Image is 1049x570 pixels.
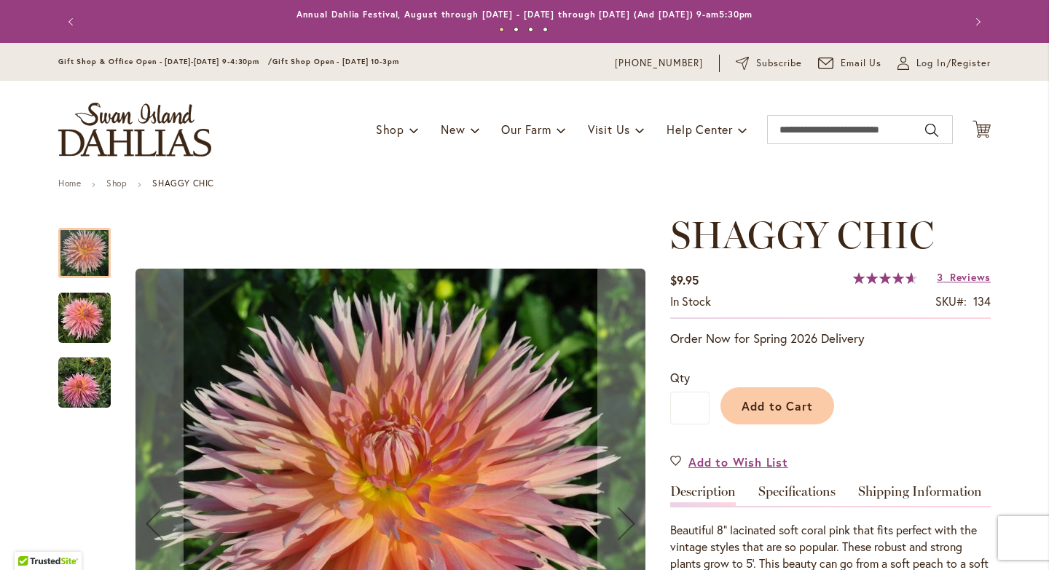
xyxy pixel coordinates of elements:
a: Email Us [818,56,882,71]
button: 2 of 4 [514,27,519,32]
a: Home [58,178,81,189]
span: Add to Wish List [688,454,788,470]
iframe: Launch Accessibility Center [11,518,52,559]
span: Email Us [841,56,882,71]
a: Annual Dahlia Festival, August through [DATE] - [DATE] through [DATE] (And [DATE]) 9-am5:30pm [296,9,753,20]
a: Log In/Register [897,56,991,71]
span: Gift Shop & Office Open - [DATE]-[DATE] 9-4:30pm / [58,57,272,66]
button: Next [962,7,991,36]
span: Subscribe [756,56,802,71]
span: Our Farm [501,122,551,137]
span: New [441,122,465,137]
span: Qty [670,370,690,385]
span: Gift Shop Open - [DATE] 10-3pm [272,57,399,66]
span: Add to Cart [742,398,814,413]
span: Reviews [950,270,991,284]
strong: SHAGGY CHIC [152,178,214,189]
a: Specifications [758,485,836,506]
img: SHAGGY CHIC [58,357,111,409]
a: [PHONE_NUMBER] [615,56,703,71]
img: SHAGGY CHIC [58,292,111,344]
button: Add to Cart [720,387,834,424]
button: Previous [58,7,87,36]
div: 93% [853,272,917,284]
a: Subscribe [736,56,802,71]
span: Shop [376,122,404,137]
p: Order Now for Spring 2026 Delivery [670,330,991,347]
span: Help Center [667,122,733,137]
a: Add to Wish List [670,454,788,470]
a: store logo [58,103,211,157]
span: Visit Us [588,122,630,137]
span: 3 [937,270,943,284]
span: In stock [670,293,711,309]
a: Shop [106,178,127,189]
div: SHAGGY CHIC [58,213,125,278]
span: $9.95 [670,272,699,288]
a: 3 Reviews [937,270,991,284]
div: 134 [973,293,991,310]
span: Log In/Register [916,56,991,71]
button: 1 of 4 [499,27,504,32]
div: SHAGGY CHIC [58,343,111,408]
a: Shipping Information [858,485,982,506]
button: 3 of 4 [528,27,533,32]
button: 4 of 4 [543,27,548,32]
strong: SKU [935,293,967,309]
span: SHAGGY CHIC [670,212,934,258]
div: Availability [670,293,711,310]
div: SHAGGY CHIC [58,278,125,343]
a: Description [670,485,736,506]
